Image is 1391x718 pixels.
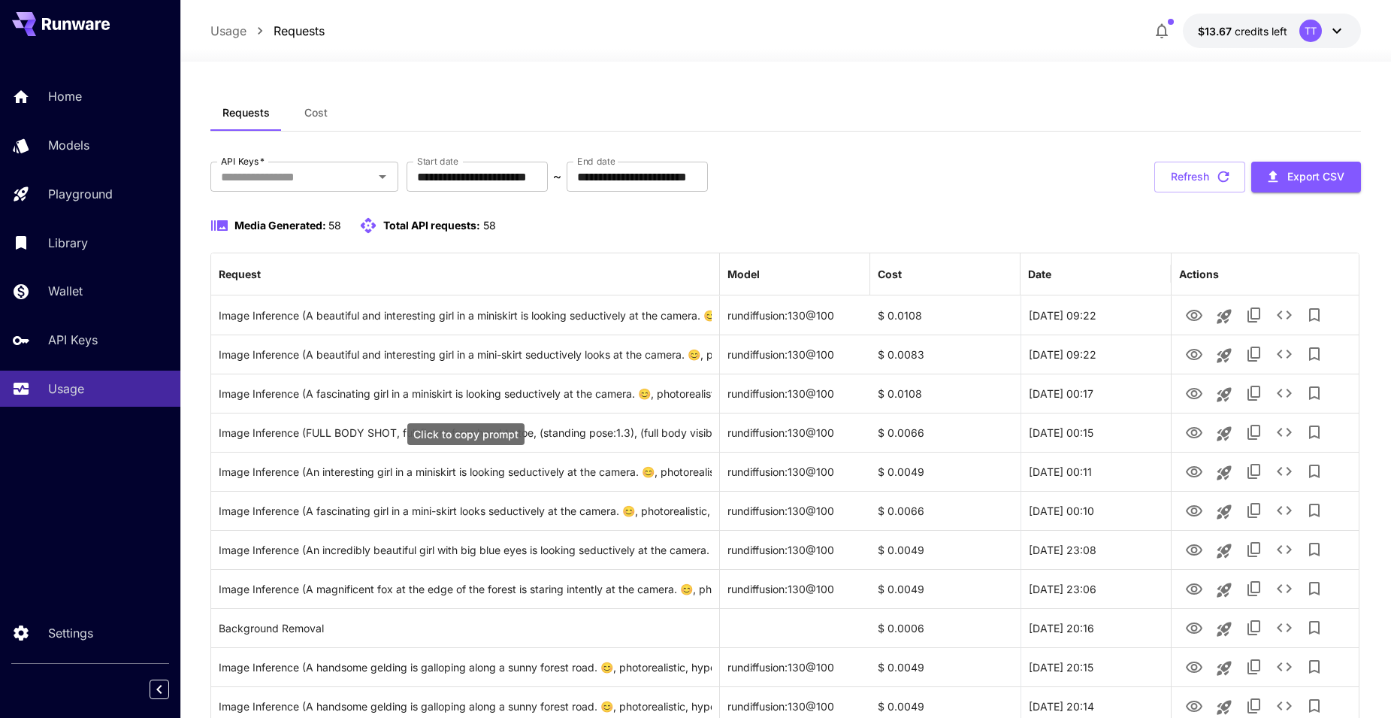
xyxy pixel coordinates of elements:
div: Click to copy prompt [219,296,712,335]
div: rundiffusion:130@100 [720,295,870,335]
button: Copy TaskUUID [1239,613,1269,643]
button: See details [1269,378,1299,408]
div: 21 Sep, 2025 00:17 [1021,374,1171,413]
span: 58 [328,219,341,232]
div: 20 Sep, 2025 23:08 [1021,530,1171,569]
div: 21 Sep, 2025 09:22 [1021,335,1171,374]
div: rundiffusion:130@100 [720,413,870,452]
div: 20 Sep, 2025 23:06 [1021,569,1171,608]
button: See details [1269,535,1299,565]
span: Media Generated: [234,219,326,232]
button: View [1179,417,1209,447]
button: See details [1269,495,1299,526]
button: Add to library [1299,574,1329,604]
button: Add to library [1299,535,1329,565]
div: rundiffusion:130@100 [720,647,870,686]
button: Launch in playground [1209,536,1239,566]
button: See details [1269,613,1299,643]
button: See details [1269,574,1299,604]
div: Click to copy prompt [219,570,712,608]
button: Launch in playground [1209,653,1239,683]
div: Model [727,268,760,280]
p: Settings [48,624,93,642]
button: Launch in playground [1209,419,1239,449]
div: $ 0.0006 [870,608,1021,647]
label: API Keys [221,155,265,168]
button: View [1179,651,1209,682]
button: Launch in playground [1209,380,1239,410]
button: Launch in playground [1209,575,1239,605]
div: $ 0.0066 [870,491,1021,530]
div: rundiffusion:130@100 [720,335,870,374]
div: 21 Sep, 2025 00:11 [1021,452,1171,491]
div: $ 0.0108 [870,295,1021,335]
span: credits left [1235,25,1287,38]
button: Copy TaskUUID [1239,339,1269,369]
div: Actions [1179,268,1219,280]
p: Usage [210,22,246,40]
span: Requests [222,106,270,120]
button: Add to library [1299,613,1329,643]
div: rundiffusion:130@100 [720,452,870,491]
button: See details [1269,339,1299,369]
div: Click to copy prompt [219,531,712,569]
div: TT [1299,20,1322,42]
div: Click to copy prompt [219,414,712,452]
button: Copy TaskUUID [1239,456,1269,486]
div: $ 0.0049 [870,530,1021,569]
div: $13.67013 [1198,23,1287,39]
div: Click to copy prompt [219,609,712,647]
p: Library [48,234,88,252]
a: Requests [274,22,325,40]
p: Playground [48,185,113,203]
button: Copy TaskUUID [1239,574,1269,604]
button: View [1179,534,1209,565]
button: Copy TaskUUID [1239,495,1269,526]
button: View [1179,612,1209,643]
label: Start date [417,155,458,168]
button: Add to library [1299,339,1329,369]
p: Home [48,87,82,105]
div: $ 0.0108 [870,374,1021,413]
p: Models [48,136,89,154]
div: Click to copy prompt [219,648,712,686]
button: See details [1269,417,1299,447]
div: 21 Sep, 2025 00:10 [1021,491,1171,530]
div: $ 0.0049 [870,647,1021,686]
div: 20 Sep, 2025 20:15 [1021,647,1171,686]
button: Refresh [1154,162,1245,192]
button: View [1179,338,1209,369]
button: See details [1269,456,1299,486]
div: Click to copy prompt [407,423,525,445]
div: $ 0.0049 [870,569,1021,608]
button: View [1179,495,1209,526]
div: Click to copy prompt [219,492,712,530]
p: Wallet [48,282,83,300]
button: View [1179,456,1209,486]
label: End date [577,155,615,168]
button: Add to library [1299,300,1329,330]
button: Export CSV [1251,162,1361,192]
button: Open [372,166,393,187]
button: View [1179,573,1209,604]
button: See details [1269,652,1299,682]
div: rundiffusion:130@100 [720,530,870,569]
div: rundiffusion:130@100 [720,374,870,413]
div: Request [219,268,261,280]
div: Click to copy prompt [219,374,712,413]
span: Cost [304,106,328,120]
button: Copy TaskUUID [1239,300,1269,330]
div: Click to copy prompt [219,453,712,491]
button: Copy TaskUUID [1239,417,1269,447]
div: Collapse sidebar [161,676,180,703]
span: $13.67 [1198,25,1235,38]
span: 58 [483,219,496,232]
div: rundiffusion:130@100 [720,569,870,608]
div: Click to copy prompt [219,335,712,374]
button: Collapse sidebar [150,680,169,699]
button: See details [1269,300,1299,330]
button: Add to library [1299,456,1329,486]
div: 20 Sep, 2025 20:16 [1021,608,1171,647]
button: Launch in playground [1209,341,1239,371]
p: ~ [553,168,561,186]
